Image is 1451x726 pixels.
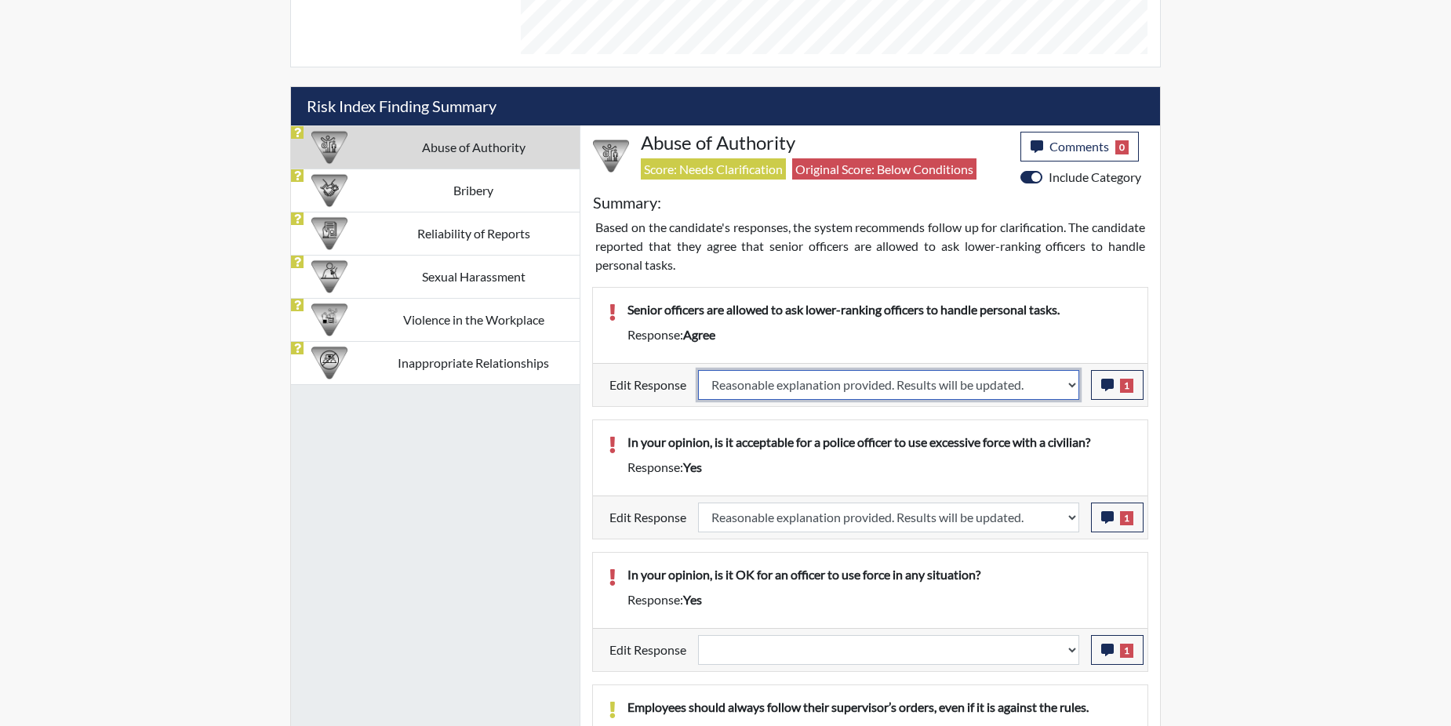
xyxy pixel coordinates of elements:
[593,193,661,212] h5: Summary:
[311,216,347,252] img: CATEGORY%20ICON-20.4a32fe39.png
[367,125,580,169] td: Abuse of Authority
[593,138,629,174] img: CATEGORY%20ICON-01.94e51fac.png
[627,300,1132,319] p: Senior officers are allowed to ask lower-ranking officers to handle personal tasks.
[616,590,1144,609] div: Response:
[1091,635,1144,665] button: 1
[641,132,1009,154] h4: Abuse of Authority
[1020,132,1139,162] button: Comments0
[1120,379,1133,393] span: 1
[311,259,347,295] img: CATEGORY%20ICON-23.dd685920.png
[595,218,1145,274] p: Based on the candidate's responses, the system recommends follow up for clarification. The candid...
[609,370,686,400] label: Edit Response
[686,370,1091,400] div: Update the test taker's response, the change might impact the score
[1049,168,1141,187] label: Include Category
[367,169,580,212] td: Bribery
[311,172,347,209] img: CATEGORY%20ICON-03.c5611939.png
[1120,511,1133,525] span: 1
[683,592,702,607] span: yes
[792,158,976,180] span: Original Score: Below Conditions
[1091,503,1144,532] button: 1
[609,503,686,532] label: Edit Response
[609,635,686,665] label: Edit Response
[641,158,786,180] span: Score: Needs Clarification
[1091,370,1144,400] button: 1
[686,635,1091,665] div: Update the test taker's response, the change might impact the score
[367,255,580,298] td: Sexual Harassment
[616,325,1144,344] div: Response:
[627,698,1132,717] p: Employees should always follow their supervisor’s orders, even if it is against the rules.
[1115,140,1129,154] span: 0
[1049,139,1109,154] span: Comments
[627,433,1132,452] p: In your opinion, is it acceptable for a police officer to use excessive force with a civilian?
[311,129,347,165] img: CATEGORY%20ICON-01.94e51fac.png
[627,565,1132,584] p: In your opinion, is it OK for an officer to use force in any situation?
[367,341,580,384] td: Inappropriate Relationships
[683,459,702,474] span: yes
[291,87,1160,125] h5: Risk Index Finding Summary
[311,302,347,338] img: CATEGORY%20ICON-26.eccbb84f.png
[367,212,580,255] td: Reliability of Reports
[367,298,580,341] td: Violence in the Workplace
[311,345,347,381] img: CATEGORY%20ICON-14.139f8ef7.png
[683,327,715,342] span: agree
[1120,644,1133,658] span: 1
[686,503,1091,532] div: Update the test taker's response, the change might impact the score
[616,458,1144,477] div: Response:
